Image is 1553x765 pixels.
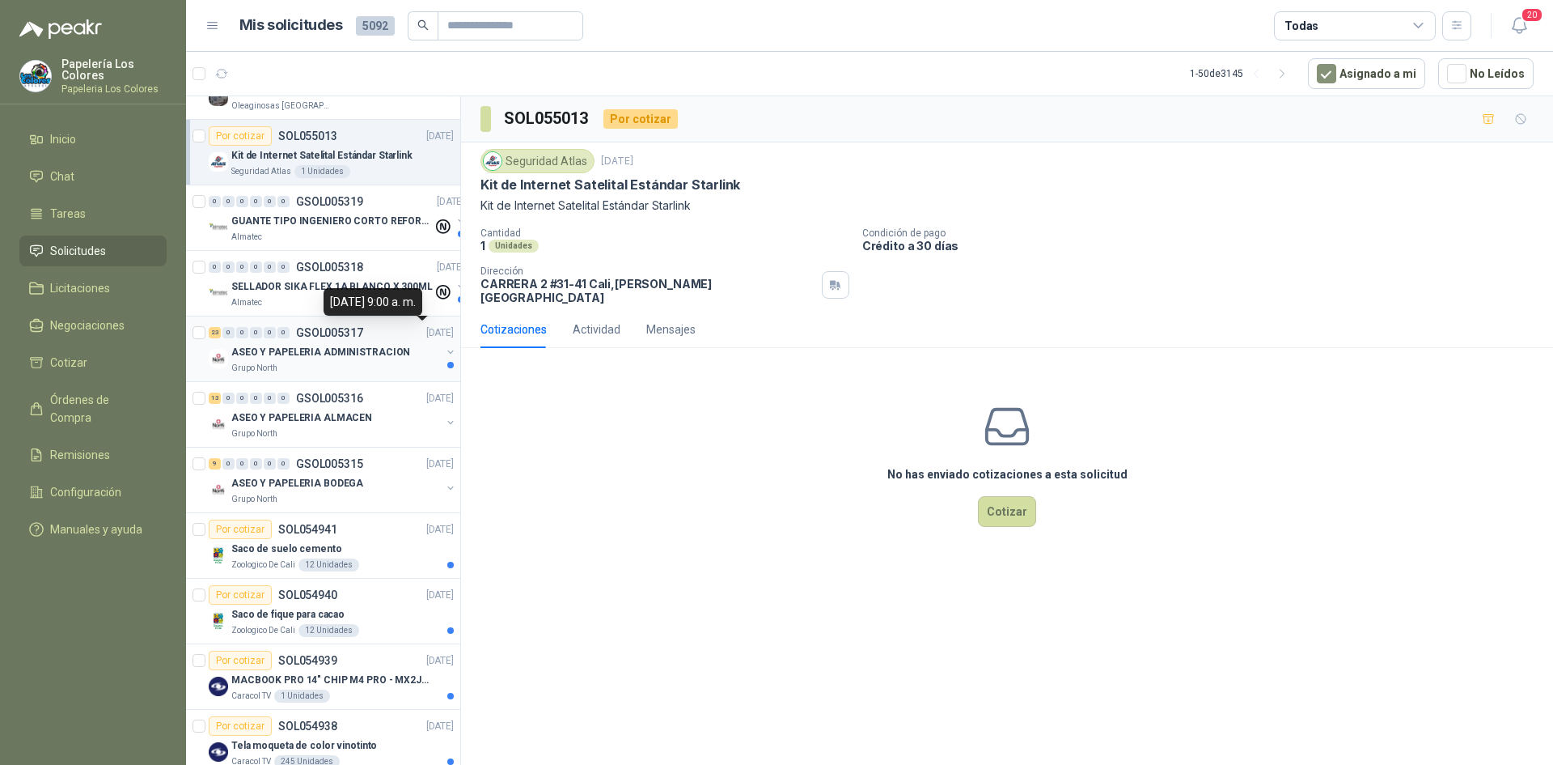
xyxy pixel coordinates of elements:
[231,493,277,506] p: Grupo North
[209,716,272,736] div: Por cotizar
[1521,7,1543,23] span: 20
[480,176,740,193] p: Kit de Internet Satelital Estándar Starlink
[186,513,460,579] a: Por cotizarSOL054941[DATE] Company LogoSaco de suelo cementoZoologico De Cali12 Unidades
[19,161,167,192] a: Chat
[239,14,343,37] h1: Mis solicitudes
[231,362,277,375] p: Grupo North
[277,393,290,404] div: 0
[231,231,262,244] p: Almatec
[231,279,433,295] p: SELLADOR SIKA FLEX 1A BLANCO X 300ML
[231,148,413,164] p: Kit de Internet Satelital Estándar Starlink
[601,154,633,169] p: [DATE]
[50,130,76,148] span: Inicio
[426,522,454,538] p: [DATE]
[278,589,337,601] p: SOL054940
[603,109,678,129] div: Por cotizar
[264,261,276,273] div: 0
[209,651,272,670] div: Por cotizar
[50,483,121,501] span: Configuración
[50,354,87,372] span: Cotizar
[278,130,337,142] p: SOL055013
[50,205,86,223] span: Tareas
[426,719,454,734] p: [DATE]
[19,385,167,433] a: Órdenes de Compra
[573,321,620,338] div: Actividad
[356,16,395,36] span: 5092
[50,168,74,185] span: Chat
[480,149,595,173] div: Seguridad Atlas
[19,19,102,39] img: Logo peakr
[209,611,228,631] img: Company Logo
[480,266,815,277] p: Dirección
[646,321,696,338] div: Mensajes
[1190,61,1295,87] div: 1 - 50 de 3145
[264,327,276,338] div: 0
[426,129,454,144] p: [DATE]
[209,152,228,172] img: Company Logo
[222,393,235,404] div: 0
[278,720,337,732] p: SOL054938
[264,458,276,470] div: 0
[480,277,815,304] p: CARRERA 2 #31-41 Cali , [PERSON_NAME][GEOGRAPHIC_DATA]
[19,514,167,545] a: Manuales y ayuda
[209,742,228,762] img: Company Logo
[294,165,350,178] div: 1 Unidades
[278,524,337,535] p: SOL054941
[19,347,167,378] a: Cotizar
[484,152,501,170] img: Company Logo
[231,690,271,703] p: Caracol TV
[19,273,167,304] a: Licitaciones
[209,546,228,565] img: Company Logo
[1284,17,1318,35] div: Todas
[298,624,359,637] div: 12 Unidades
[222,196,235,207] div: 0
[231,214,433,229] p: GUANTE TIPO INGENIERO CORTO REFORZADO
[209,196,221,207] div: 0
[186,644,460,710] a: Por cotizarSOL054939[DATE] Company LogoMACBOOK PRO 14" CHIP M4 PRO - MX2J3E/ACaracol TV1 Unidades
[298,559,359,572] div: 12 Unidades
[236,458,248,470] div: 0
[231,476,363,491] p: ASEO Y PAPELERIA BODEGA
[50,521,142,538] span: Manuales y ayuda
[222,458,235,470] div: 0
[426,588,454,603] p: [DATE]
[426,325,454,341] p: [DATE]
[250,327,262,338] div: 0
[50,446,110,464] span: Remisiones
[250,458,262,470] div: 0
[236,196,248,207] div: 0
[209,126,272,146] div: Por cotizar
[277,458,290,470] div: 0
[209,87,228,106] img: Company Logo
[61,84,167,94] p: Papeleria Los Colores
[231,624,295,637] p: Zoologico De Cali
[209,458,221,470] div: 9
[209,585,272,605] div: Por cotizar
[222,261,235,273] div: 0
[231,427,277,440] p: Grupo North
[437,194,464,210] p: [DATE]
[209,218,228,237] img: Company Logo
[50,391,151,427] span: Órdenes de Compra
[426,391,454,406] p: [DATE]
[20,61,51,91] img: Company Logo
[231,673,433,688] p: MACBOOK PRO 14" CHIP M4 PRO - MX2J3E/A
[1438,58,1534,89] button: No Leídos
[278,655,337,666] p: SOL054939
[296,196,363,207] p: GSOL005319
[209,349,228,368] img: Company Logo
[209,327,221,338] div: 23
[480,227,849,239] p: Cantidad
[250,261,262,273] div: 0
[862,239,1547,253] p: Crédito a 30 días
[978,496,1036,527] button: Cotizar
[296,327,363,338] p: GSOL005317
[426,653,454,669] p: [DATE]
[480,321,547,338] div: Cotizaciones
[209,414,228,434] img: Company Logo
[862,227,1547,239] p: Condición de pago
[186,120,460,185] a: Por cotizarSOL055013[DATE] Company LogoKit de Internet Satelital Estándar StarlinkSeguridad Atlas...
[231,607,345,623] p: Saco de fique para cacao
[231,345,410,360] p: ASEO Y PAPELERIA ADMINISTRACION
[250,196,262,207] div: 0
